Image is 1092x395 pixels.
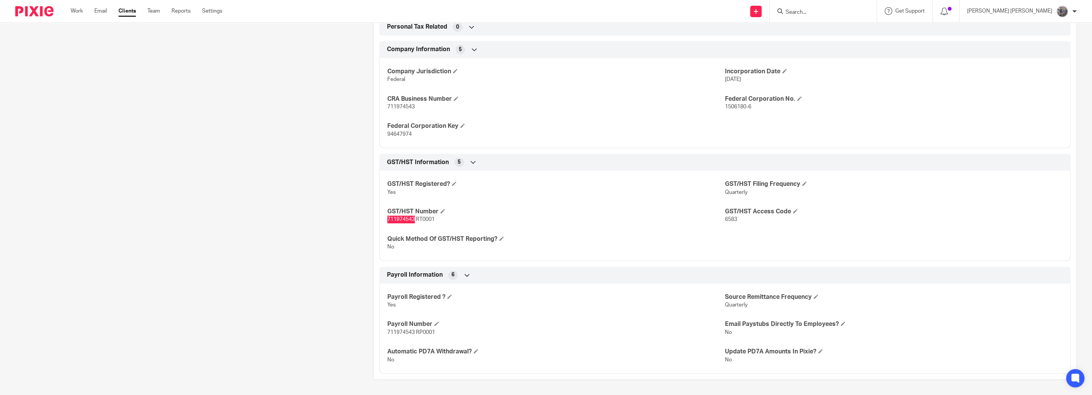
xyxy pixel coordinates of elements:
[387,122,725,130] h4: Federal Corporation Key
[725,293,1063,301] h4: Source Remittance Frequency
[387,158,449,166] span: GST/HST Information
[725,68,1063,76] h4: Incorporation Date
[171,7,191,15] a: Reports
[387,302,396,308] span: Yes
[725,190,747,195] span: Quarterly
[387,104,415,110] span: 711974543
[725,217,737,222] span: 6583
[725,302,747,308] span: Quarterly
[387,208,725,216] h4: GST/HST Number
[387,235,725,243] h4: Quick Method Of GST/HST Reporting?
[725,357,732,363] span: No
[387,244,394,250] span: No
[387,293,725,301] h4: Payroll Registered ?
[387,357,394,363] span: No
[725,320,1063,328] h4: Email Paystubs Directly To Employees?
[387,180,725,188] h4: GST/HST Registered?
[202,7,222,15] a: Settings
[451,271,455,279] span: 6
[967,7,1052,15] p: [PERSON_NAME] [PERSON_NAME]
[387,320,725,328] h4: Payroll Number
[387,95,725,103] h4: CRA Business Number
[387,45,450,53] span: Company Information
[94,7,107,15] a: Email
[458,158,461,166] span: 5
[147,7,160,15] a: Team
[387,23,447,31] span: Personal Tax Related
[725,180,1063,188] h4: GST/HST Filing Frequency
[785,9,854,16] input: Search
[725,104,751,110] span: 1506180-6
[71,7,83,15] a: Work
[387,68,725,76] h4: Company Jurisdiction
[387,77,405,82] span: Federal
[387,348,725,356] h4: Automatic PD7A Withdrawal?
[387,271,443,279] span: Payroll Information
[387,217,435,222] span: 711974543 RT0001
[725,330,732,335] span: No
[725,77,741,82] span: [DATE]
[725,208,1063,216] h4: GST/HST Access Code
[456,23,459,31] span: 0
[15,6,53,16] img: Pixie
[725,348,1063,356] h4: Update PD7A Amounts In Pixie?
[387,330,435,335] span: 711974543 RP0001
[387,190,396,195] span: Yes
[895,8,925,14] span: Get Support
[725,95,1063,103] h4: Federal Corporation No.
[387,132,412,137] span: 94647974
[459,46,462,53] span: 5
[1056,5,1068,18] img: 20160912_191538.jpg
[118,7,136,15] a: Clients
